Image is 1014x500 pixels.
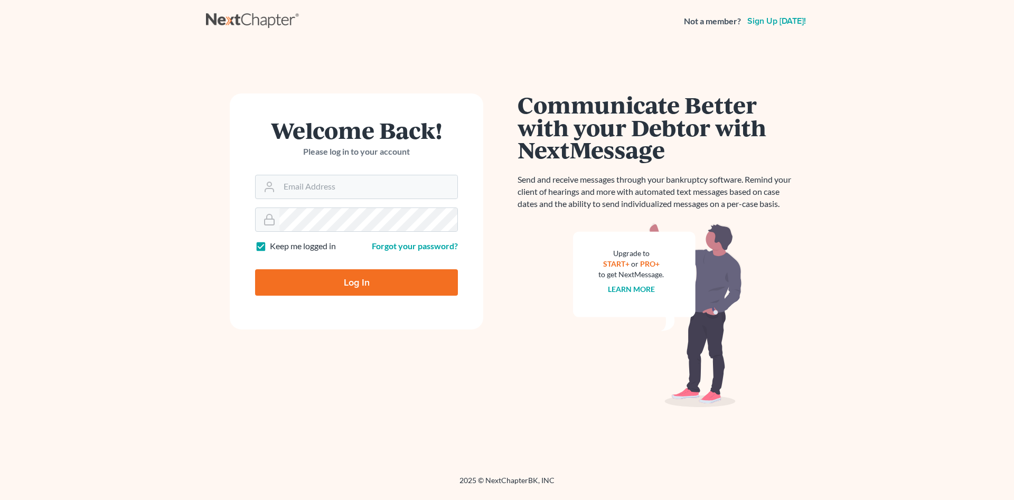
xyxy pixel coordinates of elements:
[598,269,664,280] div: to get NextMessage.
[270,240,336,252] label: Keep me logged in
[573,223,742,408] img: nextmessage_bg-59042aed3d76b12b5cd301f8e5b87938c9018125f34e5fa2b7a6b67550977c72.svg
[518,93,797,161] h1: Communicate Better with your Debtor with NextMessage
[598,248,664,259] div: Upgrade to
[684,15,741,27] strong: Not a member?
[640,259,660,268] a: PRO+
[206,475,808,494] div: 2025 © NextChapterBK, INC
[631,259,639,268] span: or
[608,285,655,294] a: Learn more
[255,146,458,158] p: Please log in to your account
[372,241,458,251] a: Forgot your password?
[518,174,797,210] p: Send and receive messages through your bankruptcy software. Remind your client of hearings and mo...
[279,175,457,199] input: Email Address
[255,119,458,141] h1: Welcome Back!
[255,269,458,296] input: Log In
[603,259,630,268] a: START+
[745,17,808,25] a: Sign up [DATE]!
